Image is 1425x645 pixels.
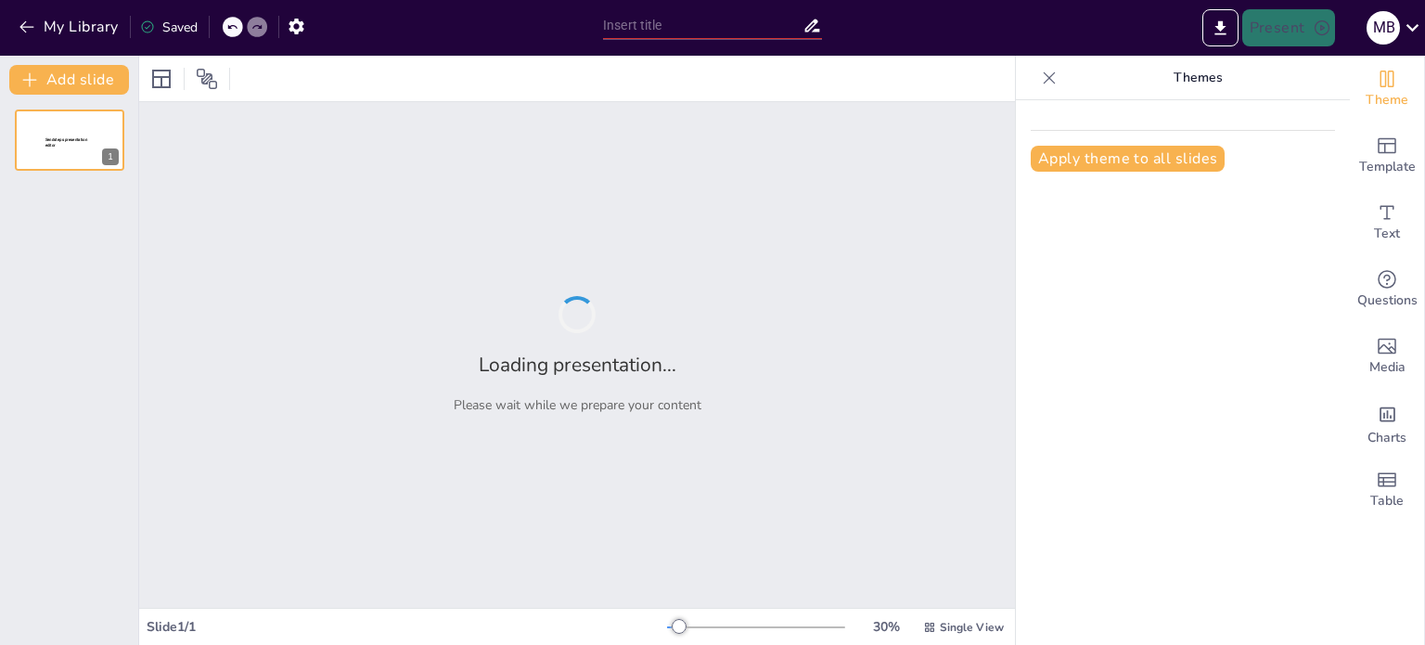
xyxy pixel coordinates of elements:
h2: Loading presentation... [479,352,676,378]
div: Change the overall theme [1350,56,1424,123]
span: Sendsteps presentation editor [45,137,87,148]
span: Media [1369,357,1406,378]
button: Present [1242,9,1335,46]
div: Add a table [1350,457,1424,523]
input: Insert title [603,12,802,39]
span: Position [196,68,218,90]
div: Add ready made slides [1350,123,1424,189]
p: Themes [1064,56,1331,100]
div: 30 % [864,618,908,636]
div: Slide 1 / 1 [147,618,667,636]
span: Single View [940,620,1004,635]
button: Export to PowerPoint [1202,9,1239,46]
div: Add images, graphics, shapes or video [1350,323,1424,390]
div: 1 [15,110,124,171]
span: Text [1374,224,1400,244]
button: M B [1367,9,1400,46]
div: Get real-time input from your audience [1350,256,1424,323]
button: Apply theme to all slides [1031,146,1225,172]
span: Charts [1367,428,1406,448]
div: 1 [102,148,119,165]
div: Layout [147,64,176,94]
p: Please wait while we prepare your content [454,396,701,414]
button: My Library [14,12,126,42]
button: Add slide [9,65,129,95]
span: Table [1370,491,1404,511]
div: M B [1367,11,1400,45]
span: Template [1359,157,1416,177]
div: Add text boxes [1350,189,1424,256]
div: Add charts and graphs [1350,390,1424,457]
span: Questions [1357,290,1418,311]
div: Saved [140,19,198,36]
span: Theme [1366,90,1408,110]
